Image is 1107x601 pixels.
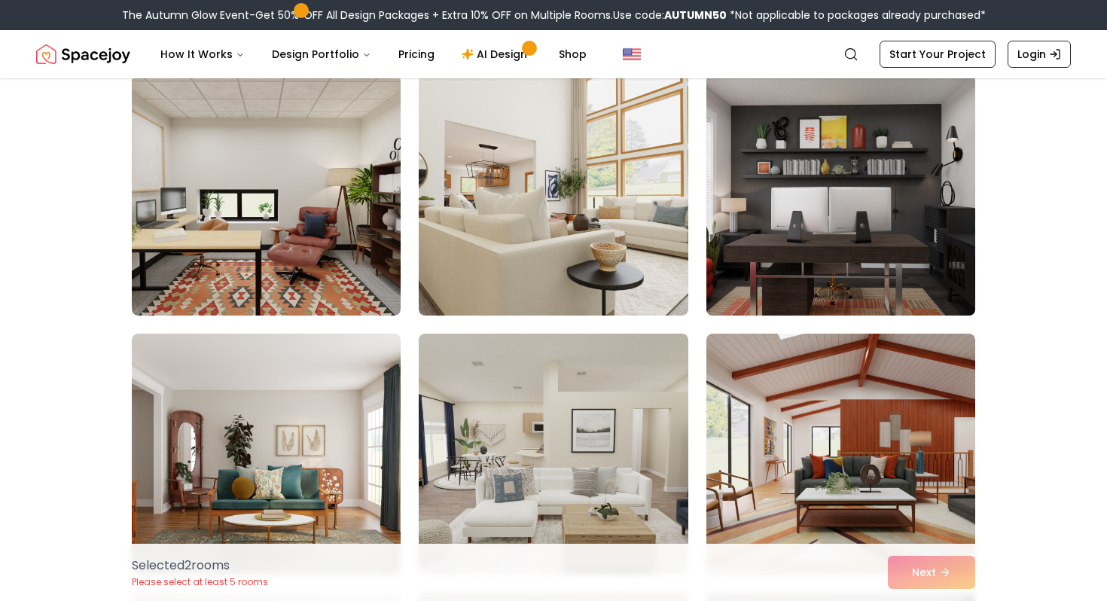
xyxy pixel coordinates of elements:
[148,39,599,69] nav: Main
[623,45,641,63] img: United States
[1008,41,1071,68] a: Login
[419,75,688,316] img: Room room-80
[132,75,401,316] img: Room room-79
[880,41,996,68] a: Start Your Project
[36,39,130,69] a: Spacejoy
[450,39,544,69] a: AI Design
[122,8,986,23] div: The Autumn Glow Event-Get 50% OFF All Design Packages + Extra 10% OFF on Multiple Rooms.
[613,8,727,23] span: Use code:
[547,39,599,69] a: Shop
[36,39,130,69] img: Spacejoy Logo
[664,8,727,23] b: AUTUMN50
[419,334,688,575] img: Room room-83
[700,69,982,322] img: Room room-81
[386,39,447,69] a: Pricing
[260,39,383,69] button: Design Portfolio
[148,39,257,69] button: How It Works
[727,8,986,23] span: *Not applicable to packages already purchased*
[706,334,975,575] img: Room room-84
[36,30,1071,78] nav: Global
[132,576,268,588] p: Please select at least 5 rooms
[132,557,268,575] p: Selected 2 room s
[132,334,401,575] img: Room room-82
